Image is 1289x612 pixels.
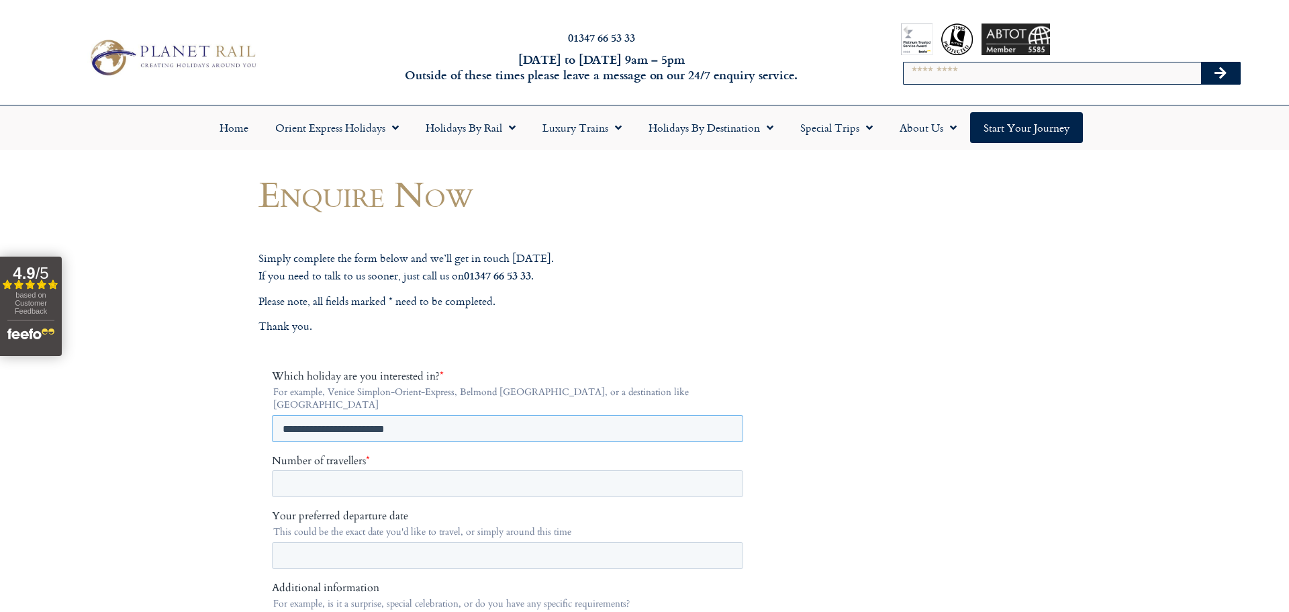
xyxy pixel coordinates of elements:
[3,506,12,515] input: By telephone
[15,504,75,519] span: By telephone
[3,488,12,497] input: By email
[347,52,856,83] h6: [DATE] to [DATE] 9am – 5pm Outside of these times please leave a message on our 24/7 enquiry serv...
[258,293,762,310] p: Please note, all fields marked * need to be completed.
[787,112,886,143] a: Special Trips
[258,174,762,214] h1: Enquire Now
[529,112,635,143] a: Luxury Trains
[206,112,262,143] a: Home
[464,267,531,283] strong: 01347 66 53 33
[15,486,56,501] span: By email
[7,112,1282,143] nav: Menu
[568,30,635,45] a: 01347 66 53 33
[1201,62,1240,84] button: Search
[258,318,762,335] p: Thank you.
[970,112,1083,143] a: Start your Journey
[83,36,260,79] img: Planet Rail Train Holidays Logo
[238,300,307,315] span: Your last name
[258,250,762,285] p: Simply complete the form below and we’ll get in touch [DATE]. If you need to talk to us sooner, j...
[886,112,970,143] a: About Us
[635,112,787,143] a: Holidays by Destination
[412,112,529,143] a: Holidays by Rail
[262,112,412,143] a: Orient Express Holidays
